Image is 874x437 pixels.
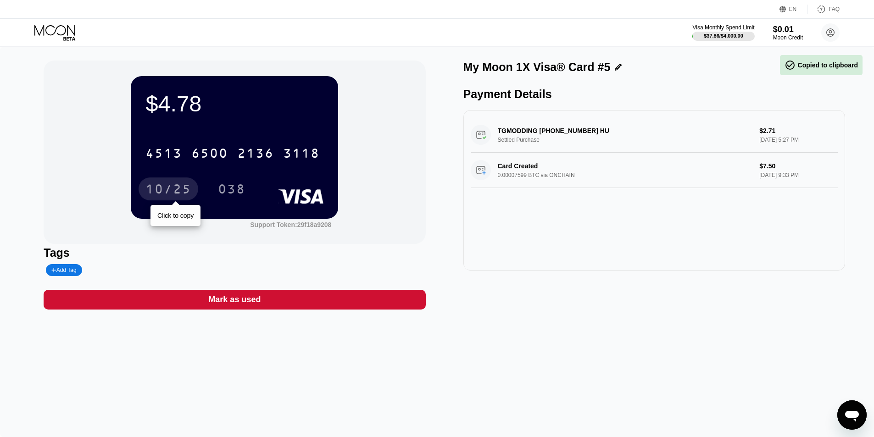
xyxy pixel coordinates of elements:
[829,6,840,12] div: FAQ
[773,25,803,41] div: $0.01Moon Credit
[704,33,743,39] div: $37.86 / $4,000.00
[789,6,797,12] div: EN
[837,400,867,430] iframe: Button to launch messaging window, conversation in progress
[779,5,807,14] div: EN
[139,177,198,200] div: 10/25
[785,60,858,71] div: Copied to clipboard
[463,61,611,74] div: My Moon 1X Visa® Card #5
[773,25,803,34] div: $0.01
[692,24,754,31] div: Visa Monthly Spend Limit
[44,290,425,310] div: Mark as used
[140,142,325,165] div: 4513650021363118
[145,183,191,198] div: 10/25
[237,147,274,162] div: 2136
[283,147,320,162] div: 3118
[250,221,331,228] div: Support Token: 29f18a9208
[208,294,261,305] div: Mark as used
[773,34,803,41] div: Moon Credit
[211,177,252,200] div: 038
[51,267,76,273] div: Add Tag
[785,60,796,71] span: 
[463,88,845,101] div: Payment Details
[46,264,82,276] div: Add Tag
[692,24,754,41] div: Visa Monthly Spend Limit$37.86/$4,000.00
[145,147,182,162] div: 4513
[157,212,194,219] div: Click to copy
[44,246,425,260] div: Tags
[218,183,245,198] div: 038
[807,5,840,14] div: FAQ
[250,221,331,228] div: Support Token:29f18a9208
[191,147,228,162] div: 6500
[145,91,323,116] div: $4.78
